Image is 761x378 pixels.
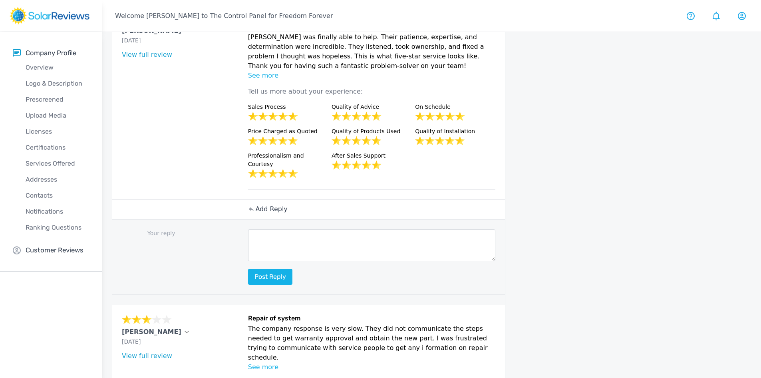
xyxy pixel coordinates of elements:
[13,76,102,92] a: Logo & Description
[122,51,172,58] a: View full review
[13,140,102,156] a: Certifications
[415,127,495,136] p: Quality of Installation
[248,127,328,136] p: Price Charged as Quoted
[13,108,102,124] a: Upload Media
[13,175,102,184] p: Addresses
[332,127,412,136] p: Quality of Products Used
[332,152,412,160] p: After Sales Support
[248,362,496,372] p: See more
[122,327,181,337] p: [PERSON_NAME]
[13,159,102,168] p: Services Offered
[248,23,496,71] p: After multiple failed attempts to resolve my issue with other agents, [PERSON_NAME] was finally a...
[13,191,102,200] p: Contacts
[248,314,496,324] h6: Repair of system
[13,143,102,152] p: Certifications
[13,127,102,136] p: Licenses
[13,156,102,172] a: Services Offered
[13,124,102,140] a: Licenses
[13,223,102,232] p: Ranking Questions
[13,172,102,188] a: Addresses
[13,95,102,104] p: Prescreened
[13,63,102,72] p: Overview
[115,11,333,21] p: Welcome [PERSON_NAME] to The Control Panel for Freedom Forever
[13,60,102,76] a: Overview
[248,324,496,362] p: The company response is very slow. They did not communicate the steps needed to get warranty appr...
[122,37,141,44] span: [DATE]
[248,269,292,285] button: Post reply
[13,111,102,120] p: Upload Media
[248,152,328,168] p: Professionalism and Courtesy
[13,188,102,204] a: Contacts
[255,204,287,214] p: Add Reply
[248,80,496,103] p: Tell us more about your experience:
[13,92,102,108] a: Prescreened
[26,245,83,255] p: Customer Reviews
[415,103,495,111] p: On Schedule
[122,229,243,238] p: Your reply
[13,207,102,216] p: Notifications
[332,103,412,111] p: Quality of Advice
[248,103,328,111] p: Sales Process
[13,204,102,220] a: Notifications
[122,352,172,360] a: View full review
[122,338,141,345] span: [DATE]
[13,79,102,88] p: Logo & Description
[26,48,76,58] p: Company Profile
[13,220,102,236] a: Ranking Questions
[248,71,496,80] p: See more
